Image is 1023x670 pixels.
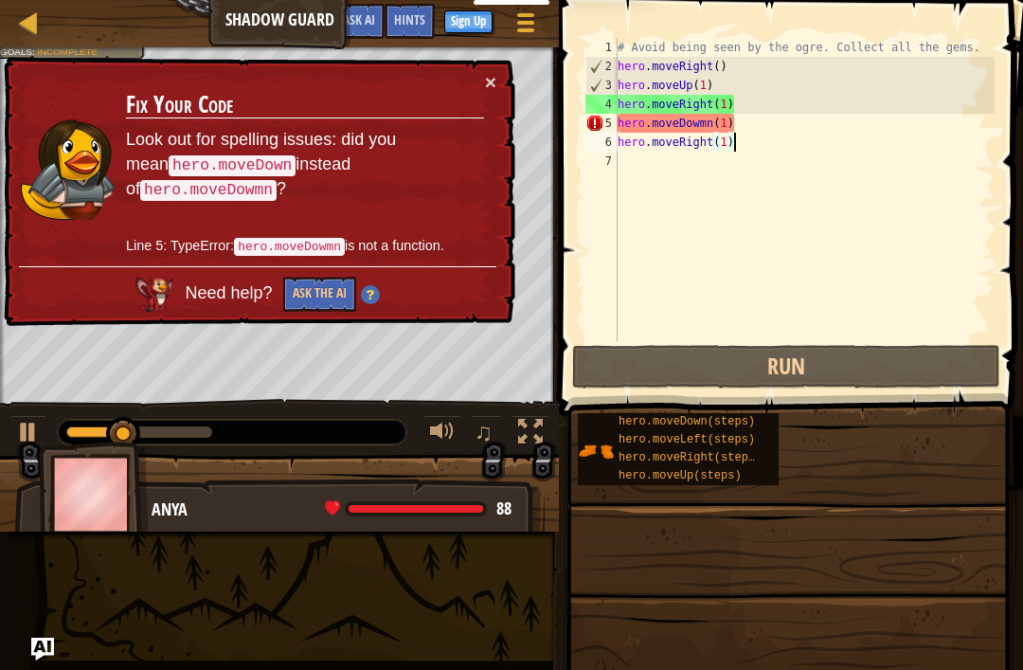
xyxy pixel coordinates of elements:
[361,285,380,304] img: Hint
[578,433,614,469] img: portrait.png
[585,38,618,57] div: 1
[585,114,618,133] div: 5
[135,277,173,311] img: AI
[169,155,296,176] code: hero.moveDown
[619,433,755,446] span: hero.moveLeft(steps)
[126,128,484,202] p: Look out for spelling issues: did you mean instead of ?
[502,4,549,48] button: Show game menu
[31,638,54,661] button: Ask AI
[394,10,425,28] span: Hints
[325,500,511,517] div: health: 88 / 88
[619,469,742,482] span: hero.moveUp(steps)
[39,442,149,547] img: thang_avatar_frame.png
[185,283,277,302] span: Need help?
[585,95,618,114] div: 4
[20,118,115,222] img: duck_illia.png
[234,238,345,256] code: hero.moveDowmn
[586,76,618,95] div: 3
[496,497,511,520] span: 88
[485,72,496,92] button: ×
[585,152,618,171] div: 7
[572,345,1000,389] button: Run
[586,57,618,76] div: 2
[9,415,47,454] button: ⌘ + P: Play
[619,415,755,428] span: hero.moveDown(steps)
[140,180,277,201] code: hero.moveDowmn
[619,451,762,464] span: hero.moveRight(steps)
[283,277,356,312] button: Ask the AI
[126,92,484,118] h3: Fix Your Code
[333,4,385,39] button: Ask AI
[152,498,526,522] div: Anya
[423,415,461,454] button: Adjust volume
[511,415,549,454] button: Toggle fullscreen
[126,236,484,257] p: Line 5: TypeError: is not a function.
[343,10,375,28] span: Ask AI
[444,10,493,33] button: Sign Up
[475,418,494,446] span: ♫
[471,415,503,454] button: ♫
[585,133,618,152] div: 6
